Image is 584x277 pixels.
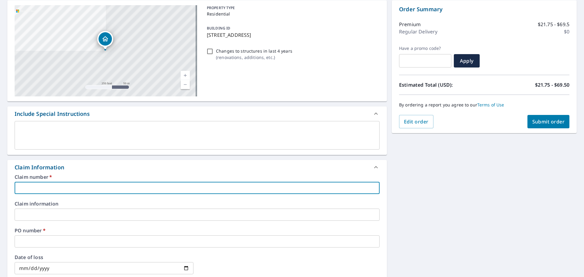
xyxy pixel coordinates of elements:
p: Premium [399,21,421,28]
div: Claim Information [7,160,387,175]
span: Apply [459,57,475,64]
a: Current Level 17, Zoom In [181,71,190,80]
p: $21.75 - $69.5 [538,21,569,28]
label: Have a promo code? [399,46,451,51]
p: BUILDING ID [207,26,230,31]
p: $0 [564,28,569,35]
div: Include Special Instructions [15,110,90,118]
p: Residential [207,11,377,17]
label: Claim information [15,201,380,206]
p: PROPERTY TYPE [207,5,377,11]
button: Submit order [527,115,570,128]
div: Claim Information [15,163,64,171]
p: Changes to structures in last 4 years [216,48,292,54]
p: $21.75 - $69.50 [535,81,569,88]
button: Edit order [399,115,433,128]
p: [STREET_ADDRESS] [207,31,377,39]
a: Terms of Use [477,102,504,108]
span: Edit order [404,118,429,125]
span: Submit order [532,118,565,125]
p: ( renovations, additions, etc. ) [216,54,292,61]
label: PO number [15,228,380,233]
div: Include Special Instructions [7,106,387,121]
button: Apply [454,54,480,68]
label: Date of loss [15,255,193,260]
p: Order Summary [399,5,569,13]
label: Claim number [15,175,380,179]
p: Estimated Total (USD): [399,81,484,88]
a: Current Level 17, Zoom Out [181,80,190,89]
p: Regular Delivery [399,28,437,35]
div: Dropped pin, building 1, Residential property, 121 Highland St Wethersfield, CT 06109 [97,31,113,50]
p: By ordering a report you agree to our [399,102,569,108]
